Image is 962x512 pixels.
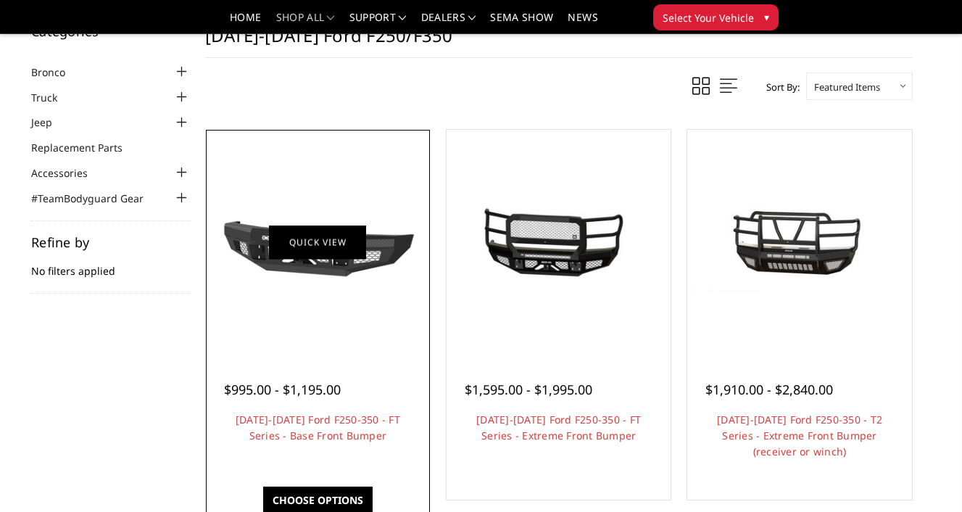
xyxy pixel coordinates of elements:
a: [DATE]-[DATE] Ford F250-350 - T2 Series - Extreme Front Bumper (receiver or winch) [717,413,882,458]
h5: Refine by [31,236,191,249]
span: $1,595.00 - $1,995.00 [465,381,592,398]
a: Support [349,12,407,33]
a: Quick view [269,225,366,259]
span: $1,910.00 - $2,840.00 [705,381,833,398]
a: Bronco [31,65,83,80]
a: Jeep [31,115,70,130]
a: [DATE]-[DATE] Ford F250-350 - FT Series - Base Front Bumper [236,413,400,442]
a: 2017-2022 Ford F250-350 - FT Series - Extreme Front Bumper 2017-2022 Ford F250-350 - FT Series - ... [450,133,667,350]
a: shop all [276,12,335,33]
button: Select Your Vehicle [653,4,779,30]
span: Select Your Vehicle [663,10,754,25]
a: [DATE]-[DATE] Ford F250-350 - FT Series - Extreme Front Bumper [476,413,641,442]
h5: Categories [31,25,191,38]
a: #TeamBodyguard Gear [31,191,162,206]
span: ▾ [764,9,769,25]
div: No filters applied [31,236,191,294]
a: SEMA Show [490,12,553,33]
a: 2017-2022 Ford F250-350 - FT Series - Base Front Bumper [210,133,426,350]
a: Replacement Parts [31,140,141,155]
label: Sort By: [758,76,800,98]
a: Accessories [31,165,106,181]
a: Truck [31,90,75,105]
a: Home [230,12,261,33]
h1: [DATE]-[DATE] Ford F250/F350 [205,25,913,58]
a: Dealers [421,12,476,33]
a: 2017-2022 Ford F250-350 - T2 Series - Extreme Front Bumper (receiver or winch) 2017-2022 Ford F25... [691,133,908,350]
a: News [568,12,597,33]
img: 2017-2022 Ford F250-350 - FT Series - Base Front Bumper [210,181,426,302]
span: $995.00 - $1,195.00 [224,381,341,398]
